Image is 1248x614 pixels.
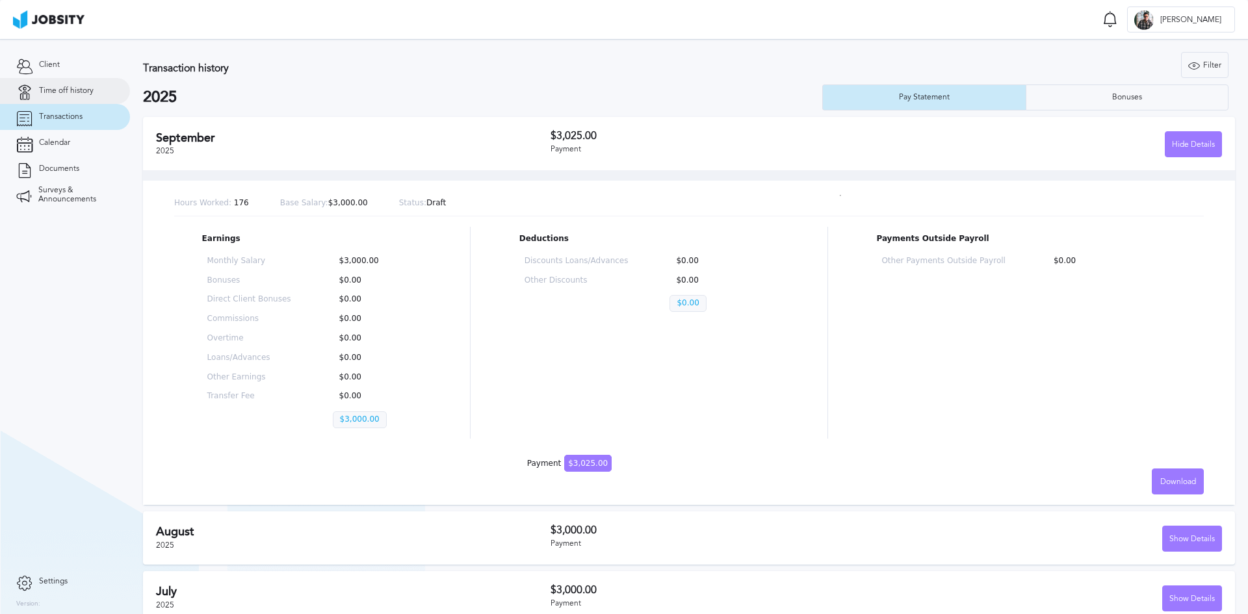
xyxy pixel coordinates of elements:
button: Pay Statement [822,84,1026,110]
span: Calendar [39,138,70,147]
p: Bonuses [207,276,291,285]
h2: July [156,585,551,598]
h3: $3,000.00 [551,524,887,536]
p: Discounts Loans/Advances [525,257,629,266]
button: Show Details [1162,526,1222,552]
button: Bonuses [1026,84,1229,110]
p: $3,000.00 [333,411,387,428]
h2: 2025 [143,88,822,107]
div: Filter [1182,53,1228,79]
p: $0.00 [333,314,417,324]
div: Payment [551,539,887,548]
p: Transfer Fee [207,392,291,401]
p: Payments Outside Payroll [876,235,1176,244]
p: Draft [399,199,447,208]
p: $0.00 [333,295,417,304]
div: Payment [551,599,887,608]
button: Hide Details [1165,131,1222,157]
span: [PERSON_NAME] [1154,16,1228,25]
h3: $3,025.00 [551,130,887,142]
p: $0.00 [333,392,417,401]
div: Pay Statement [892,93,956,102]
p: $3,000.00 [280,199,368,208]
h2: September [156,131,551,145]
div: Bonuses [1106,93,1149,102]
p: $0.00 [333,353,417,363]
img: ab4bad089aa723f57921c736e9817d99.png [13,10,84,29]
p: $0.00 [1047,257,1171,266]
div: Show Details [1163,586,1221,612]
p: Deductions [519,235,779,244]
span: Hours Worked: [174,198,231,207]
span: Time off history [39,86,94,96]
p: $0.00 [669,295,706,312]
p: $3,000.00 [333,257,417,266]
span: Surveys & Announcements [38,186,114,204]
span: Download [1160,478,1196,487]
h3: $3,000.00 [551,584,887,596]
p: Direct Client Bonuses [207,295,291,304]
span: Status: [399,198,426,207]
div: E [1134,10,1154,30]
p: 176 [174,199,249,208]
span: 2025 [156,146,174,155]
button: Show Details [1162,585,1222,611]
span: Settings [39,577,68,586]
p: $0.00 [333,276,417,285]
p: $0.00 [669,276,773,285]
p: Loans/Advances [207,353,291,363]
button: Filter [1181,52,1228,78]
div: Payment [527,459,612,468]
p: Other Discounts [525,276,629,285]
div: Payment [551,145,887,154]
h2: August [156,525,551,539]
p: $0.00 [333,334,417,343]
label: Version: [16,600,40,608]
p: Other Earnings [207,373,291,382]
div: Show Details [1163,526,1221,552]
span: Documents [39,164,79,173]
p: Overtime [207,334,291,343]
p: Monthly Salary [207,257,291,266]
span: Transactions [39,112,83,122]
p: $0.00 [333,373,417,382]
span: Client [39,60,60,70]
h3: Transaction history [143,62,737,74]
span: Base Salary: [280,198,328,207]
p: Earnings [202,235,422,244]
p: Other Payments Outside Payroll [881,257,1005,266]
p: Commissions [207,314,291,324]
div: Hide Details [1165,132,1221,158]
button: E[PERSON_NAME] [1127,6,1235,32]
span: 2025 [156,600,174,609]
button: Download [1152,468,1204,494]
p: $0.00 [669,257,773,266]
span: $3,025.00 [564,455,612,472]
span: 2025 [156,541,174,550]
